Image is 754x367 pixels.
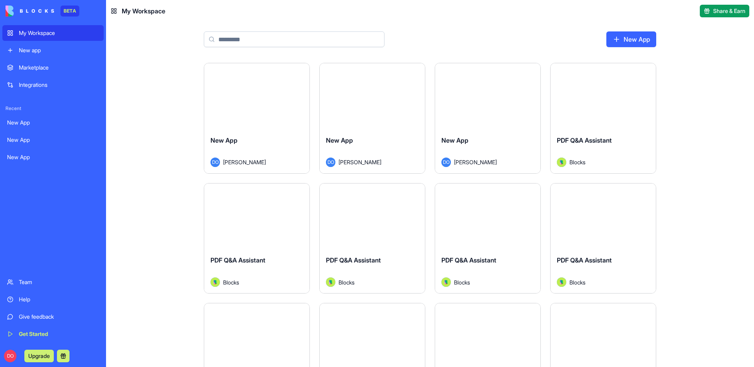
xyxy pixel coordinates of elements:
[7,153,99,161] div: New App
[24,352,54,360] a: Upgrade
[557,256,612,264] span: PDF Q&A Assistant
[2,115,104,130] a: New App
[223,158,266,166] span: [PERSON_NAME]
[441,158,451,167] span: DO
[454,158,497,166] span: [PERSON_NAME]
[557,158,566,167] img: Avatar
[223,278,239,286] span: Blocks
[19,330,99,338] div: Get Started
[210,256,265,264] span: PDF Q&A Assistant
[19,81,99,89] div: Integrations
[557,136,612,144] span: PDF Q&A Assistant
[441,256,496,264] span: PDF Q&A Assistant
[210,158,220,167] span: DO
[2,274,104,290] a: Team
[210,136,238,144] span: New App
[435,183,541,294] a: PDF Q&A AssistantAvatarBlocks
[7,136,99,144] div: New App
[2,132,104,148] a: New App
[326,277,335,287] img: Avatar
[19,46,99,54] div: New app
[2,105,104,112] span: Recent
[19,29,99,37] div: My Workspace
[326,256,381,264] span: PDF Q&A Assistant
[210,277,220,287] img: Avatar
[550,183,656,294] a: PDF Q&A AssistantAvatarBlocks
[700,5,749,17] button: Share & Earn
[19,313,99,321] div: Give feedback
[441,136,469,144] span: New App
[339,278,355,286] span: Blocks
[24,350,54,362] button: Upgrade
[19,64,99,72] div: Marketplace
[204,183,310,294] a: PDF Q&A AssistantAvatarBlocks
[319,183,425,294] a: PDF Q&A AssistantAvatarBlocks
[550,63,656,174] a: PDF Q&A AssistantAvatarBlocks
[339,158,381,166] span: [PERSON_NAME]
[569,158,586,166] span: Blocks
[441,277,451,287] img: Avatar
[204,63,310,174] a: New AppDO[PERSON_NAME]
[2,60,104,75] a: Marketplace
[557,277,566,287] img: Avatar
[319,63,425,174] a: New AppDO[PERSON_NAME]
[2,309,104,325] a: Give feedback
[606,31,656,47] a: New App
[2,77,104,93] a: Integrations
[19,278,99,286] div: Team
[454,278,470,286] span: Blocks
[2,326,104,342] a: Get Started
[326,136,353,144] span: New App
[5,6,79,17] a: BETA
[569,278,586,286] span: Blocks
[7,119,99,127] div: New App
[19,295,99,303] div: Help
[2,25,104,41] a: My Workspace
[4,350,16,362] span: DO
[5,6,54,17] img: logo
[60,6,79,17] div: BETA
[435,63,541,174] a: New AppDO[PERSON_NAME]
[713,7,745,15] span: Share & Earn
[2,292,104,307] a: Help
[326,158,335,167] span: DO
[2,149,104,165] a: New App
[122,6,165,16] span: My Workspace
[2,42,104,58] a: New app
